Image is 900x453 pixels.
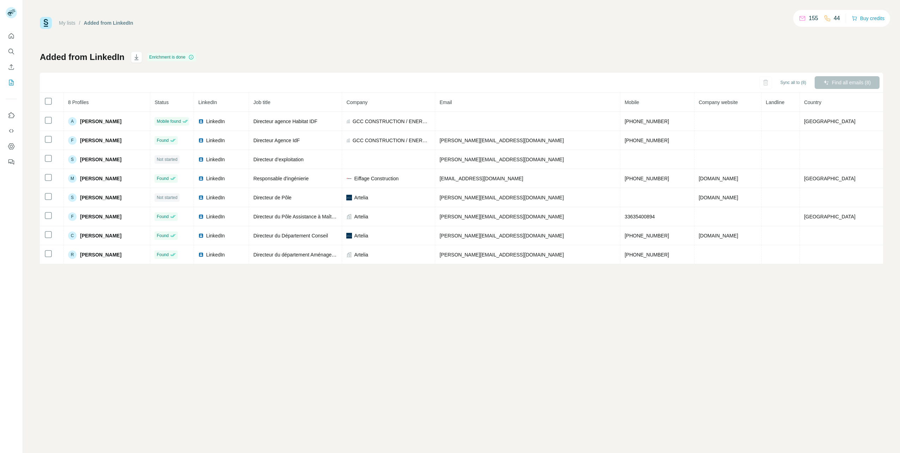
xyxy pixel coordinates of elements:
div: F [68,212,77,221]
span: Status [154,99,169,105]
span: Eiffage Construction [354,175,399,182]
p: 44 [834,14,840,23]
button: Sync all to (8) [776,77,811,88]
img: LinkedIn logo [198,138,204,143]
span: Artelia [354,251,368,258]
span: LinkedIn [206,232,225,239]
span: [PHONE_NUMBER] [625,233,669,238]
img: LinkedIn logo [198,157,204,162]
span: LinkedIn [198,99,217,105]
span: Found [157,213,169,220]
span: Artelia [354,213,368,220]
span: [PERSON_NAME][EMAIL_ADDRESS][DOMAIN_NAME] [439,233,564,238]
span: Company [346,99,367,105]
div: F [68,136,77,145]
span: Found [157,175,169,182]
span: Not started [157,156,177,163]
span: [PHONE_NUMBER] [625,119,669,124]
span: GCC CONSTRUCTION / ENERGIE / IMMOBILIER [353,118,431,125]
button: Quick start [6,30,17,42]
span: Landline [766,99,785,105]
div: Added from LinkedIn [84,19,133,26]
span: Mobile found [157,118,181,125]
span: 33635400894 [625,214,655,219]
span: [PERSON_NAME] [80,213,121,220]
span: [GEOGRAPHIC_DATA] [804,119,856,124]
span: LinkedIn [206,156,225,163]
span: Not started [157,194,177,201]
span: Directeur du Département Conseil [253,233,328,238]
span: [GEOGRAPHIC_DATA] [804,176,856,181]
button: Feedback [6,156,17,168]
span: LinkedIn [206,118,225,125]
div: Enrichment is done [147,53,196,61]
span: LinkedIn [206,137,225,144]
span: Found [157,252,169,258]
span: Directeur du département Aménagements Urbains [253,252,363,258]
span: Job title [253,99,270,105]
img: company-logo [346,233,352,238]
span: [PHONE_NUMBER] [625,252,669,258]
div: A [68,117,77,126]
span: [EMAIL_ADDRESS][DOMAIN_NAME] [439,176,523,181]
img: LinkedIn logo [198,214,204,219]
span: Email [439,99,452,105]
span: Artelia [354,194,368,201]
span: GCC CONSTRUCTION / ENERGIE / IMMOBILIER [353,137,431,144]
span: LinkedIn [206,213,225,220]
div: M [68,174,77,183]
img: company-logo [346,176,352,181]
img: LinkedIn logo [198,233,204,238]
span: [PERSON_NAME] [80,137,121,144]
span: Found [157,232,169,239]
span: [PERSON_NAME][EMAIL_ADDRESS][DOMAIN_NAME] [439,252,564,258]
span: Mobile [625,99,639,105]
span: [PERSON_NAME] [80,232,121,239]
span: [DOMAIN_NAME] [699,176,738,181]
img: Surfe Logo [40,17,52,29]
img: LinkedIn logo [198,195,204,200]
img: LinkedIn logo [198,252,204,258]
button: Use Surfe API [6,125,17,137]
span: [PERSON_NAME] [80,251,121,258]
span: Company website [699,99,738,105]
span: Country [804,99,821,105]
span: 8 Profiles [68,99,89,105]
span: Directeur de Pôle [253,195,291,200]
span: LinkedIn [206,194,225,201]
span: Sync all to (8) [780,79,806,86]
div: S [68,193,77,202]
span: [PERSON_NAME] [80,156,121,163]
span: [PERSON_NAME][EMAIL_ADDRESS][DOMAIN_NAME] [439,138,564,143]
div: S [68,155,77,164]
h1: Added from LinkedIn [40,52,124,63]
span: [PHONE_NUMBER] [625,138,669,143]
span: Directeur agence Habitat IDF [253,119,317,124]
span: Artelia [354,232,368,239]
span: Directeur du Pôle Assistance à Maîtrise d'Ouvrage et Programmation [253,214,404,219]
button: My lists [6,76,17,89]
span: Directeur d’exploitation [253,157,303,162]
div: R [68,250,77,259]
span: [PERSON_NAME][EMAIL_ADDRESS][DOMAIN_NAME] [439,214,564,219]
img: LinkedIn logo [198,119,204,124]
button: Dashboard [6,140,17,153]
span: [PHONE_NUMBER] [625,176,669,181]
span: Responsable d'ingénierie [253,176,309,181]
button: Search [6,45,17,58]
button: Buy credits [852,13,884,23]
span: LinkedIn [206,175,225,182]
span: [PERSON_NAME] [80,118,121,125]
span: [GEOGRAPHIC_DATA] [804,214,856,219]
button: Enrich CSV [6,61,17,73]
a: My lists [59,20,75,26]
span: Found [157,137,169,144]
img: LinkedIn logo [198,176,204,181]
span: [PERSON_NAME] [80,194,121,201]
div: C [68,231,77,240]
span: [PERSON_NAME] [80,175,121,182]
span: [DOMAIN_NAME] [699,195,738,200]
button: Use Surfe on LinkedIn [6,109,17,122]
img: company-logo [346,195,352,200]
span: Directeur Agence IdF [253,138,300,143]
